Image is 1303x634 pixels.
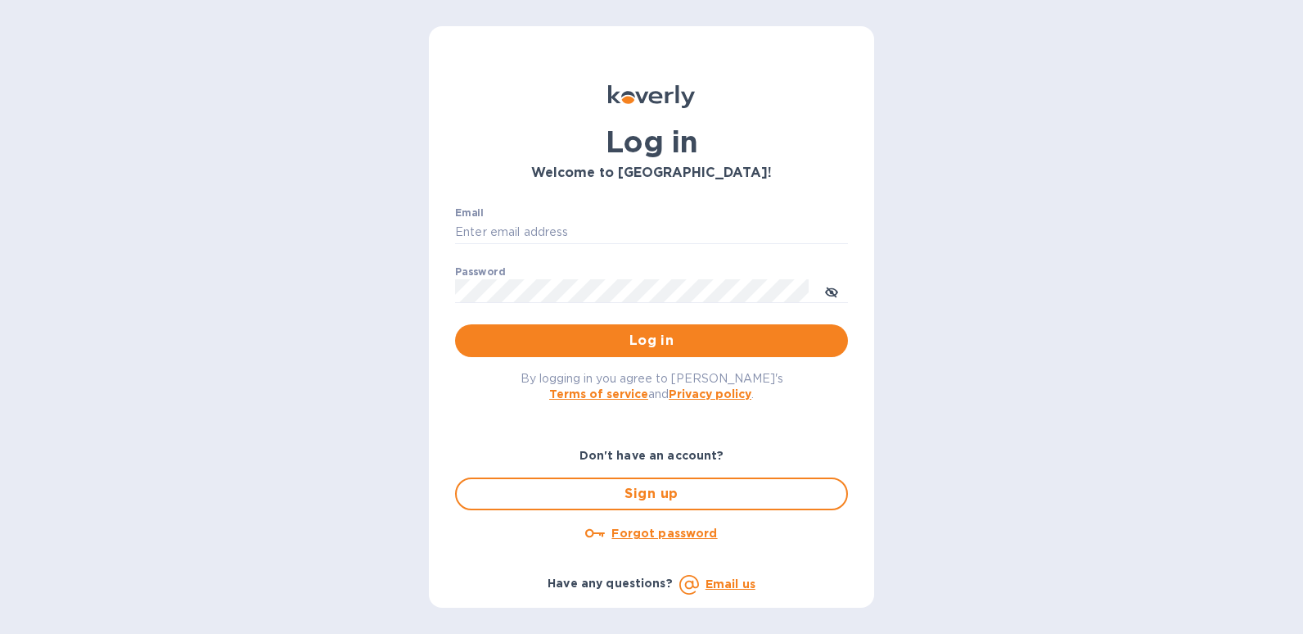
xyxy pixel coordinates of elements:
[455,220,848,245] input: Enter email address
[815,274,848,307] button: toggle password visibility
[455,165,848,181] h3: Welcome to [GEOGRAPHIC_DATA]!
[470,484,833,504] span: Sign up
[549,387,648,401] a: Terms of service
[455,125,848,159] h1: Log in
[468,331,835,351] span: Log in
[579,449,724,462] b: Don't have an account?
[669,387,751,401] a: Privacy policy
[608,85,695,108] img: Koverly
[455,208,484,218] label: Email
[548,577,673,590] b: Have any questions?
[706,577,755,591] a: Email us
[611,527,717,540] u: Forgot password
[455,324,848,357] button: Log in
[455,478,848,510] button: Sign up
[455,267,505,277] label: Password
[521,372,783,401] span: By logging in you agree to [PERSON_NAME]'s and .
